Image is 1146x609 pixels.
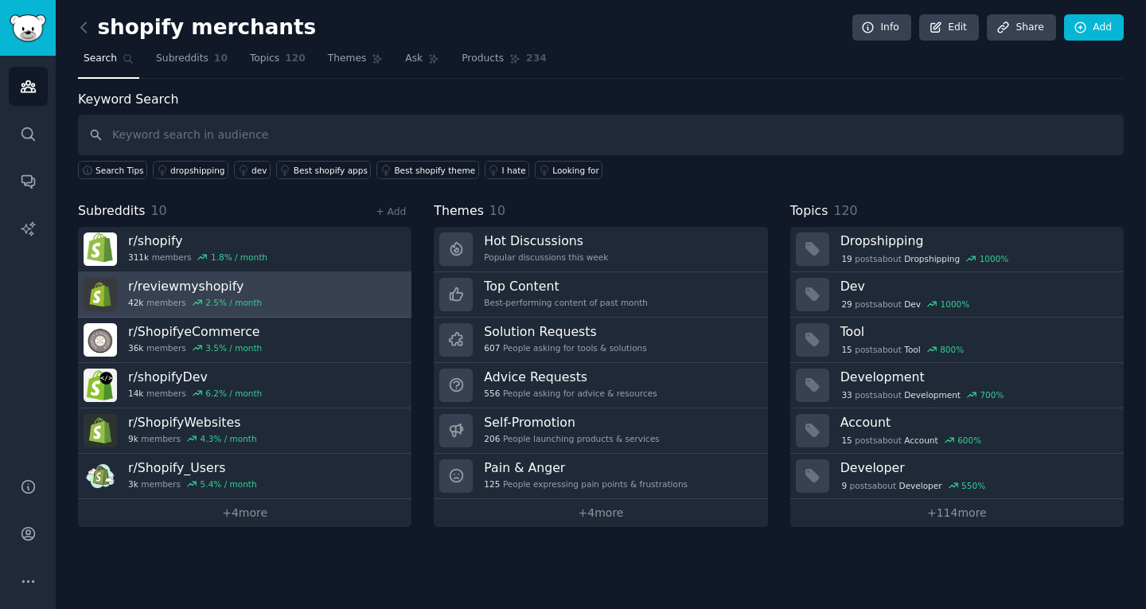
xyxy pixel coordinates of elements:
div: 550 % [961,480,985,491]
span: Developer [899,480,942,491]
a: r/ShopifyeCommerce36kmembers3.5% / month [78,318,411,363]
a: Info [852,14,911,41]
a: Solution Requests607People asking for tools & solutions [434,318,767,363]
span: Topics [250,52,279,66]
a: r/reviewmyshopify42kmembers2.5% / month [78,272,411,318]
a: Tool15postsaboutTool800% [790,318,1124,363]
h3: Dropshipping [840,232,1113,249]
img: reviewmyshopify [84,278,117,311]
div: post s about [840,388,1006,402]
div: People asking for tools & solutions [484,342,646,353]
span: 311k [128,252,149,263]
h3: Advice Requests [484,369,657,385]
span: Dropshipping [904,253,960,264]
div: members [128,342,262,353]
img: ShopifyeCommerce [84,323,117,357]
a: Self-Promotion206People launching products & services [434,408,767,454]
img: ShopifyWebsites [84,414,117,447]
div: 700 % [980,389,1004,400]
h3: Developer [840,459,1113,476]
span: 10 [151,203,167,218]
h3: Development [840,369,1113,385]
div: People asking for advice & resources [484,388,657,399]
div: post s about [840,478,987,493]
span: 33 [841,389,852,400]
a: +4more [434,499,767,527]
a: Products234 [456,46,552,79]
span: 19 [841,253,852,264]
a: Add [1064,14,1124,41]
div: I hate [502,165,526,176]
span: 206 [484,433,500,444]
span: Development [904,389,961,400]
a: dev [234,161,271,179]
div: dev [251,165,267,176]
a: Best shopify theme [376,161,478,179]
input: Keyword search in audience [78,115,1124,155]
span: 556 [484,388,500,399]
div: post s about [840,342,965,357]
a: Dev29postsaboutDev1000% [790,272,1124,318]
h3: Top Content [484,278,648,295]
div: 800 % [940,344,964,355]
a: Share [987,14,1055,41]
img: GummySearch logo [10,14,46,42]
h3: Tool [840,323,1113,340]
div: members [128,433,257,444]
a: Advice Requests556People asking for advice & resources [434,363,767,408]
a: Subreddits10 [150,46,233,79]
div: People expressing pain points & frustrations [484,478,688,490]
h3: r/ ShopifyWebsites [128,414,257,431]
h3: Hot Discussions [484,232,608,249]
div: 1000 % [941,299,970,310]
div: People launching products & services [484,433,659,444]
div: Best shopify apps [294,165,368,176]
div: Popular discussions this week [484,252,608,263]
a: Edit [919,14,979,41]
div: dropshipping [170,165,224,176]
h3: r/ reviewmyshopify [128,278,262,295]
a: r/Shopify_Users3kmembers5.4% / month [78,454,411,499]
a: Dropshipping19postsaboutDropshipping1000% [790,227,1124,272]
h3: r/ ShopifyeCommerce [128,323,262,340]
a: + Add [376,206,406,217]
label: Keyword Search [78,92,178,107]
a: Top ContentBest-performing content of past month [434,272,767,318]
a: Looking for [535,161,602,179]
div: 5.4 % / month [201,478,257,490]
div: 2.5 % / month [205,297,262,308]
div: members [128,478,257,490]
div: members [128,297,262,308]
div: members [128,388,262,399]
h3: Account [840,414,1113,431]
span: Themes [434,201,484,221]
h3: Pain & Anger [484,459,688,476]
div: 1000 % [980,253,1009,264]
h3: r/ shopifyDev [128,369,262,385]
span: Search [84,52,117,66]
button: Search Tips [78,161,147,179]
a: +114more [790,499,1124,527]
div: 6.2 % / month [205,388,262,399]
h2: shopify merchants [78,15,316,41]
span: 42k [128,297,143,308]
span: Search Tips [95,165,144,176]
a: I hate [485,161,530,179]
h3: Self-Promotion [484,414,659,431]
span: Topics [790,201,828,221]
img: Shopify_Users [84,459,117,493]
div: 3.5 % / month [205,342,262,353]
span: Themes [328,52,367,66]
span: 15 [841,344,852,355]
div: Best-performing content of past month [484,297,648,308]
span: Subreddits [78,201,146,221]
span: 607 [484,342,500,353]
span: Account [904,435,937,446]
div: post s about [840,433,983,447]
span: 3k [128,478,138,490]
span: 120 [285,52,306,66]
div: Looking for [552,165,599,176]
div: 600 % [957,435,981,446]
a: Development33postsaboutDevelopment700% [790,363,1124,408]
span: 10 [214,52,228,66]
